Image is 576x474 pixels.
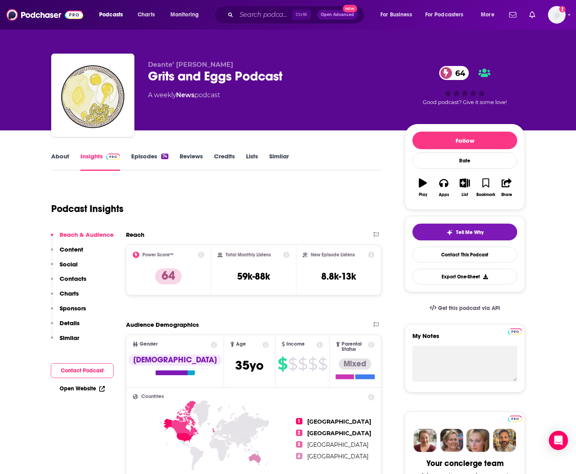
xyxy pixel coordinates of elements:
[501,192,512,197] div: Share
[548,6,566,24] img: User Profile
[321,13,354,17] span: Open Advanced
[246,152,258,171] a: Lists
[296,430,302,436] span: 2
[423,99,507,105] span: Good podcast? Give it some love!
[131,152,168,171] a: Episodes74
[51,334,79,349] button: Similar
[51,319,80,334] button: Details
[235,358,264,373] span: 35 yo
[292,10,311,20] span: Ctrl K
[51,231,114,246] button: Reach & Audience
[508,414,522,422] a: Pro website
[170,9,199,20] span: Monitoring
[296,418,302,424] span: 1
[53,55,133,135] img: Grits and Eggs Podcast
[141,394,164,399] span: Countries
[307,441,368,448] span: [GEOGRAPHIC_DATA]
[339,358,371,370] div: Mixed
[475,173,496,202] button: Bookmark
[548,6,566,24] button: Show profile menu
[559,6,566,12] svg: Add a profile image
[476,192,495,197] div: Bookmark
[51,203,124,215] h1: Podcast Insights
[496,173,517,202] button: Share
[99,9,123,20] span: Podcasts
[475,8,504,21] button: open menu
[60,385,105,392] a: Open Website
[433,173,454,202] button: Apps
[236,342,246,347] span: Age
[126,321,199,328] h2: Audience Demographics
[60,246,83,253] p: Content
[132,8,160,21] a: Charts
[462,192,468,197] div: List
[278,358,287,370] span: $
[94,8,133,21] button: open menu
[493,429,516,452] img: Jon Profile
[60,334,79,342] p: Similar
[426,458,504,468] div: Your concierge team
[176,91,194,99] a: News
[60,275,86,282] p: Contacts
[222,6,372,24] div: Search podcasts, credits, & more...
[526,8,538,22] a: Show notifications dropdown
[165,8,209,21] button: open menu
[142,252,174,258] h2: Power Score™
[342,342,367,352] span: Parental Status
[106,154,120,160] img: Podchaser Pro
[155,268,182,284] p: 64
[425,9,464,20] span: For Podcasters
[51,275,86,290] button: Contacts
[321,270,356,282] h3: 8.8k-13k
[412,269,517,284] button: Export One-Sheet
[60,231,114,238] p: Reach & Audience
[237,270,270,282] h3: 59k-88k
[438,305,500,312] span: Get this podcast via API
[51,290,79,304] button: Charts
[214,152,235,171] a: Credits
[51,304,86,319] button: Sponsors
[447,66,469,80] span: 64
[380,9,412,20] span: For Business
[307,418,371,425] span: [GEOGRAPHIC_DATA]
[439,66,469,80] a: 64
[419,192,427,197] div: Play
[506,8,520,22] a: Show notifications dropdown
[308,358,317,370] span: $
[549,431,568,450] div: Open Intercom Messenger
[508,328,522,335] img: Podchaser Pro
[148,61,233,68] span: Deante’ [PERSON_NAME]
[548,6,566,24] span: Logged in as evankrask
[60,304,86,312] p: Sponsors
[412,132,517,149] button: Follow
[298,358,307,370] span: $
[481,9,494,20] span: More
[138,9,155,20] span: Charts
[60,260,78,268] p: Social
[148,90,220,100] div: A weekly podcast
[439,192,449,197] div: Apps
[317,10,358,20] button: Open AdvancedNew
[51,260,78,275] button: Social
[412,332,517,346] label: My Notes
[307,453,368,460] span: [GEOGRAPHIC_DATA]
[226,252,271,258] h2: Total Monthly Listens
[128,354,222,366] div: [DEMOGRAPHIC_DATA]
[454,173,475,202] button: List
[440,429,463,452] img: Barbara Profile
[375,8,422,21] button: open menu
[126,231,144,238] h2: Reach
[420,8,475,21] button: open menu
[60,290,79,297] p: Charts
[296,453,302,459] span: 4
[343,5,357,12] span: New
[412,224,517,240] button: tell me why sparkleTell Me Why
[180,152,203,171] a: Reviews
[286,342,305,347] span: Income
[288,358,297,370] span: $
[161,154,168,159] div: 74
[140,342,158,347] span: Gender
[80,152,120,171] a: InsightsPodchaser Pro
[236,8,292,21] input: Search podcasts, credits, & more...
[6,7,83,22] a: Podchaser - Follow, Share and Rate Podcasts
